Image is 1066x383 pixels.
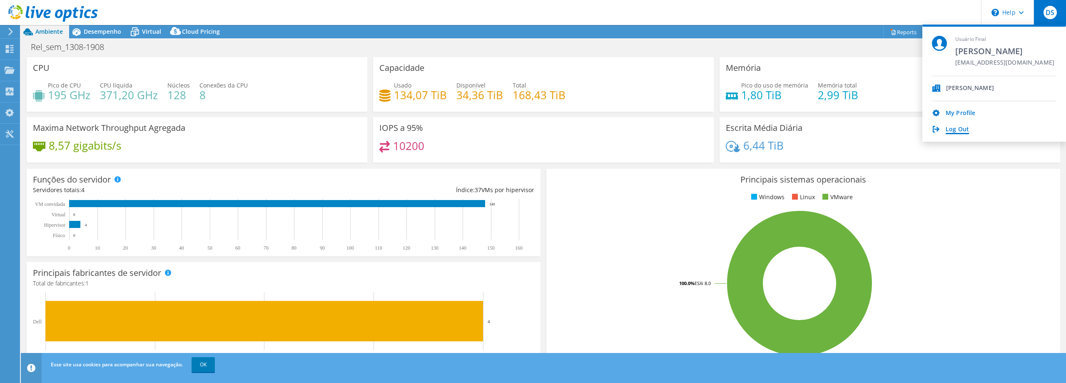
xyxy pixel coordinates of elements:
[375,245,382,251] text: 110
[475,186,481,194] span: 37
[955,59,1054,67] span: [EMAIL_ADDRESS][DOMAIN_NAME]
[403,245,410,251] text: 120
[394,90,447,100] h4: 134,07 TiB
[379,63,424,73] h3: Capacidade
[48,90,90,100] h4: 195 GHz
[33,268,161,278] h3: Principais fabricantes de servidor
[48,81,81,89] span: Pico de CPU
[192,357,215,372] a: OK
[85,279,89,287] span: 1
[51,361,183,368] span: Esse site usa cookies para acompanhar sua navegação.
[393,141,424,150] h4: 10200
[726,63,761,73] h3: Memória
[179,245,184,251] text: 40
[955,45,1054,57] span: [PERSON_NAME]
[167,90,190,100] h4: 128
[100,81,132,89] span: CPU líquida
[489,202,495,206] text: 148
[883,25,923,38] a: Reports
[456,81,486,89] span: Disponível
[33,123,185,133] h3: Maxima Network Throughput Agregada
[199,90,248,100] h4: 8
[946,126,969,134] a: Log Out
[35,201,65,207] text: VM convidada
[182,28,220,35] span: Cloud Pricing
[379,123,423,133] h3: IOPS a 95%
[85,223,87,227] text: 4
[346,245,354,251] text: 100
[394,81,411,89] span: Usado
[123,245,128,251] text: 20
[749,193,785,202] li: Windows
[95,245,100,251] text: 10
[291,245,296,251] text: 80
[44,222,65,228] text: Hipervisor
[68,245,70,251] text: 0
[207,245,212,251] text: 50
[487,245,495,251] text: 150
[991,9,999,16] svg: \n
[53,233,65,238] tspan: Físico
[553,175,1054,184] h3: Principais sistemas operacionais
[33,175,111,184] h3: Funções do servidor
[726,123,802,133] h3: Escrita Média Diária
[33,279,534,288] h4: Total de fabricantes:
[81,186,85,194] span: 4
[33,319,42,325] text: Dell
[49,141,121,150] h4: 8,57 gigabits/s
[320,245,325,251] text: 90
[27,43,117,52] h1: Rel_sem_1308-1908
[100,90,158,100] h4: 371,20 GHz
[456,90,503,100] h4: 34,36 TiB
[235,245,240,251] text: 60
[513,81,526,89] span: Total
[142,28,161,35] span: Virtual
[199,81,248,89] span: Conexões da CPU
[264,245,269,251] text: 70
[167,81,190,89] span: Núcleos
[73,213,75,217] text: 0
[741,81,808,89] span: Pico do uso de memória
[946,85,994,93] div: [PERSON_NAME]
[818,90,858,100] h4: 2,99 TiB
[151,245,156,251] text: 30
[84,28,121,35] span: Desempenho
[679,280,695,286] tspan: 100.0%
[431,245,438,251] text: 130
[35,28,63,35] span: Ambiente
[946,110,975,118] a: My Profile
[741,90,808,100] h4: 1,80 TiB
[955,36,1054,43] span: Usuário Final
[515,245,523,251] text: 160
[743,141,784,150] h4: 6,44 TiB
[73,233,75,238] text: 0
[459,245,466,251] text: 140
[52,212,66,218] text: Virtual
[513,90,565,100] h4: 168,43 TiB
[820,193,853,202] li: VMware
[488,319,490,324] text: 4
[284,185,534,195] div: Índice: VMs por hipervisor
[1044,6,1057,19] span: DS
[818,81,857,89] span: Memória total
[33,63,50,73] h3: CPU
[695,280,711,286] tspan: ESXi 8.0
[33,185,284,195] div: Servidores totais:
[790,193,815,202] li: Linux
